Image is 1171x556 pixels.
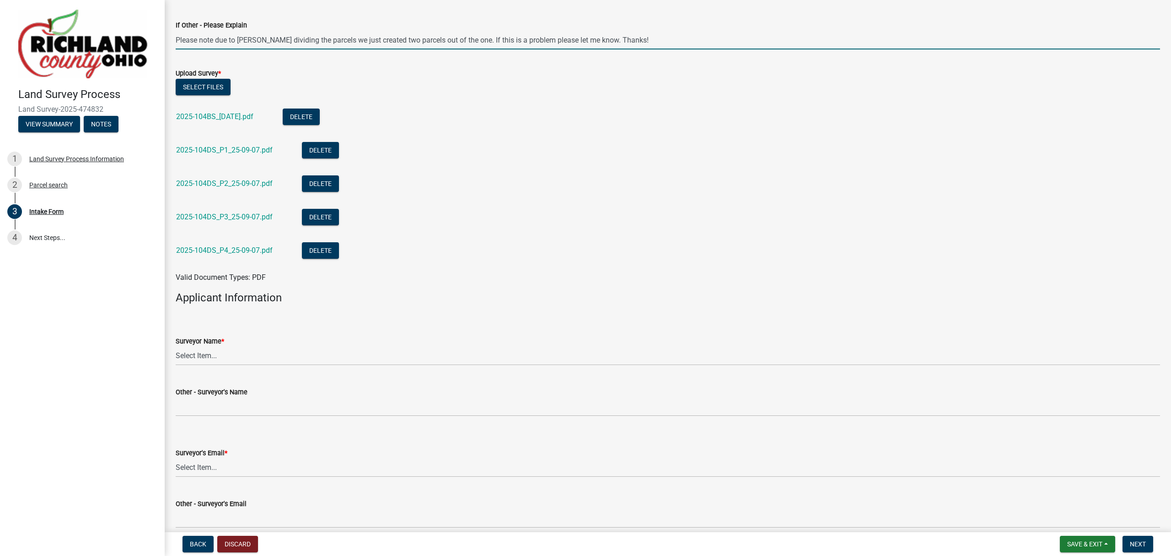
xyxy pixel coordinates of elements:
[190,540,206,548] span: Back
[176,338,224,345] label: Surveyor Name
[7,178,22,192] div: 2
[7,152,22,166] div: 1
[176,112,253,121] a: 2025-104BS_[DATE].pdf
[29,156,124,162] div: Land Survey Process Information
[18,105,146,114] span: Land Survey-2025-474832
[176,501,247,507] label: Other - Surveyor's Email
[1067,540,1102,548] span: Save & Exit
[84,116,118,132] button: Notes
[176,179,273,188] a: 2025-104DS_P2_25-09-07.pdf
[217,536,258,552] button: Discard
[1130,540,1146,548] span: Next
[176,246,273,255] a: 2025-104DS_P4_25-09-07.pdf
[176,146,273,154] a: 2025-104DS_P1_25-09-07.pdf
[302,242,339,259] button: Delete
[29,208,64,215] div: Intake Form
[176,213,273,221] a: 2025-104DS_P3_25-09-07.pdf
[302,142,339,158] button: Delete
[176,22,247,29] label: If Other - Please Explain
[18,88,157,101] h4: Land Survey Process
[18,116,80,132] button: View Summary
[176,291,1160,305] h4: Applicant Information
[302,213,339,222] wm-modal-confirm: Delete Document
[1123,536,1153,552] button: Next
[84,121,118,128] wm-modal-confirm: Notes
[183,536,214,552] button: Back
[302,209,339,225] button: Delete
[176,450,227,457] label: Surveyor's Email
[7,204,22,219] div: 3
[302,147,339,155] wm-modal-confirm: Delete Document
[283,109,320,125] button: Delete
[302,175,339,192] button: Delete
[18,121,80,128] wm-modal-confirm: Summary
[1060,536,1115,552] button: Save & Exit
[29,182,68,188] div: Parcel search
[283,113,320,122] wm-modal-confirm: Delete Document
[18,10,147,78] img: Richland County, Ohio
[7,230,22,245] div: 4
[302,180,339,189] wm-modal-confirm: Delete Document
[176,389,247,396] label: Other - Surveyor's Name
[302,247,339,256] wm-modal-confirm: Delete Document
[176,79,231,95] button: Select files
[176,273,266,282] span: Valid Document Types: PDF
[176,71,221,77] label: Upload Survey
